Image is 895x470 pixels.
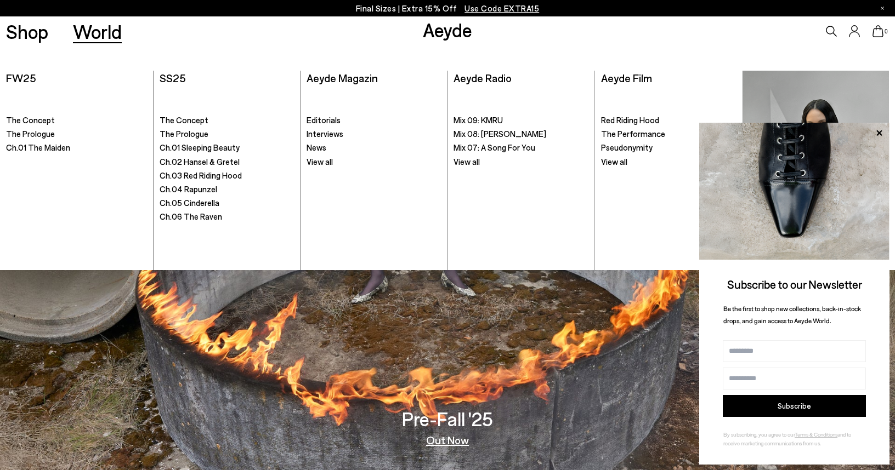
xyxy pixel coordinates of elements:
span: Mix 09: KMRU [454,115,503,125]
a: News [307,142,441,153]
a: FW25 [6,71,36,84]
span: Mix 07: A Song For You [454,142,535,152]
span: The Performance [601,129,665,139]
span: Ch.03 Red Riding Hood [160,170,242,180]
a: Mix 08: [PERSON_NAME] [454,129,588,140]
img: ca3f721fb6ff708a270709c41d776025.jpg [699,123,890,260]
span: By subscribing, you agree to our [723,431,795,438]
a: Aeyde Radio [454,71,512,84]
a: The Prologue [160,129,294,140]
a: Terms & Conditions [795,431,837,438]
a: The Concept [6,115,146,126]
a: Ch.01 The Maiden [6,142,146,153]
a: Aeyde [423,18,472,41]
a: Pseudonymity [601,142,736,153]
span: Subscribe to our Newsletter [727,277,862,291]
a: Ch.06 The Raven [160,211,294,222]
span: The Prologue [160,129,208,139]
span: The Concept [6,115,55,125]
a: Interviews [307,129,441,140]
span: View all [601,157,627,167]
span: Interviews [307,129,343,139]
a: SS25 [160,71,186,84]
span: Ch.01 The Maiden [6,142,70,152]
a: Shop [6,22,48,41]
a: World [73,22,122,41]
p: Final Sizes | Extra 15% Off [356,2,540,15]
span: Ch.02 Hansel & Gretel [160,157,240,167]
span: View all [307,157,333,167]
a: The Performance [601,129,736,140]
span: Ch.06 The Raven [160,211,222,221]
span: Ch.01 Sleeping Beauty [160,142,240,152]
span: 0 [883,28,889,35]
a: The Concept [160,115,294,126]
span: Pseudonymity [601,142,653,152]
a: 0 [873,25,883,37]
a: Mix 07: A Song For You [454,142,588,153]
a: Ch.05 Cinderella [160,198,294,209]
a: Ch.04 Rapunzel [160,184,294,195]
span: Ch.05 Cinderella [160,198,219,208]
span: The Prologue [6,129,55,139]
span: Editorials [307,115,341,125]
span: Ch.04 Rapunzel [160,184,217,194]
img: X-exploration-v2_1_900x.png [743,71,889,263]
span: News [307,142,326,152]
span: View all [454,157,480,167]
a: Ch.02 Hansel & Gretel [160,157,294,168]
a: Red Riding Hood [601,115,736,126]
a: Aeyde Film [601,71,652,84]
a: Out Now [426,434,469,445]
h3: Pre-Fall '25 [402,409,493,428]
a: Editorials [307,115,441,126]
a: Ch.03 Red Riding Hood [160,170,294,181]
a: Aeyde Magazin [307,71,378,84]
span: Red Riding Hood [601,115,659,125]
a: The Prologue [6,129,146,140]
span: Mix 08: [PERSON_NAME] [454,129,546,139]
a: Mix 09: KMRU [454,115,588,126]
a: Ch.01 Sleeping Beauty [160,142,294,153]
a: View all [601,157,736,168]
a: Aeyde Magazin [743,71,889,263]
span: Navigate to /collections/ss25-final-sizes [465,3,539,13]
a: View all [454,157,588,168]
a: View all [307,157,441,168]
span: Be the first to shop new collections, back-in-stock drops, and gain access to Aeyde World. [723,305,861,325]
button: Subscribe [723,395,866,417]
span: The Concept [160,115,208,125]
